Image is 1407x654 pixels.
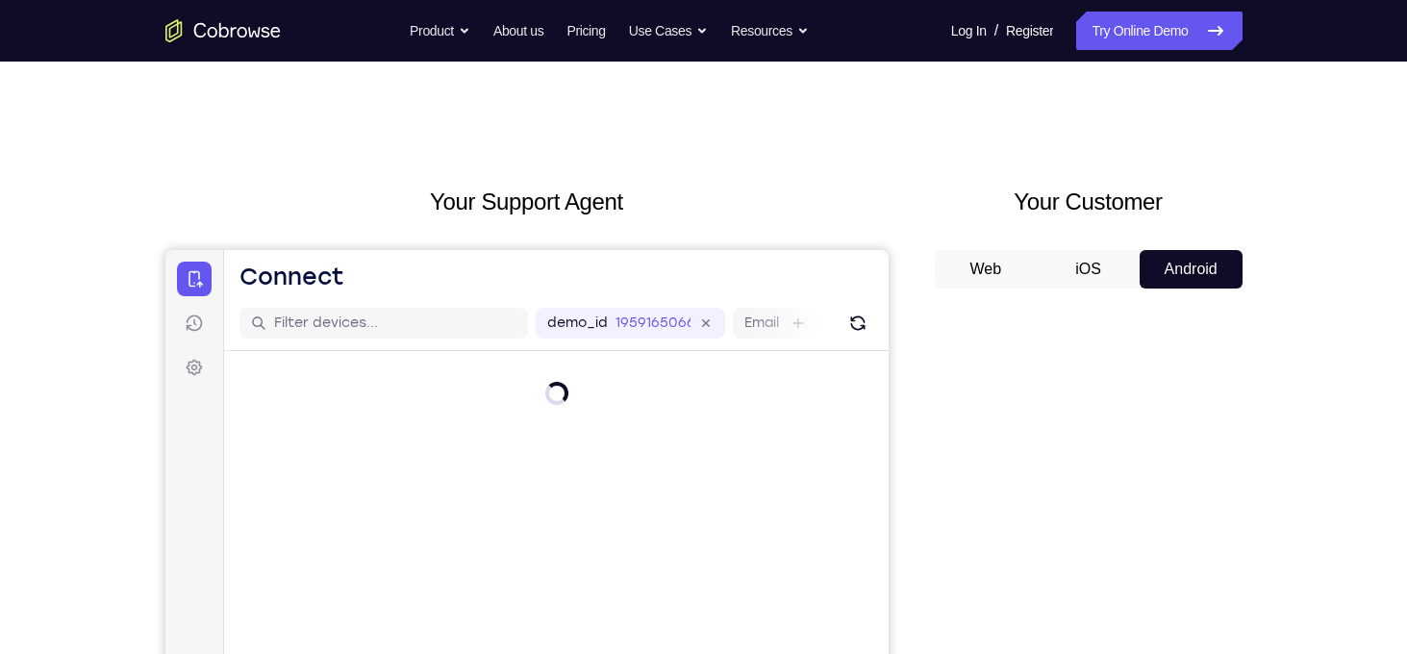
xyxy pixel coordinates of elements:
a: Pricing [566,12,605,50]
button: Product [410,12,470,50]
h2: Your Customer [935,185,1243,219]
button: Web [935,250,1038,289]
button: Use Cases [629,12,708,50]
a: About us [493,12,543,50]
span: / [994,19,998,42]
a: Try Online Demo [1076,12,1242,50]
a: Go to the home page [165,19,281,42]
button: Android [1140,250,1243,289]
button: Resources [731,12,809,50]
a: Log In [951,12,987,50]
h2: Your Support Agent [165,185,889,219]
button: iOS [1037,250,1140,289]
button: 6-digit code [333,579,449,617]
a: Register [1006,12,1053,50]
